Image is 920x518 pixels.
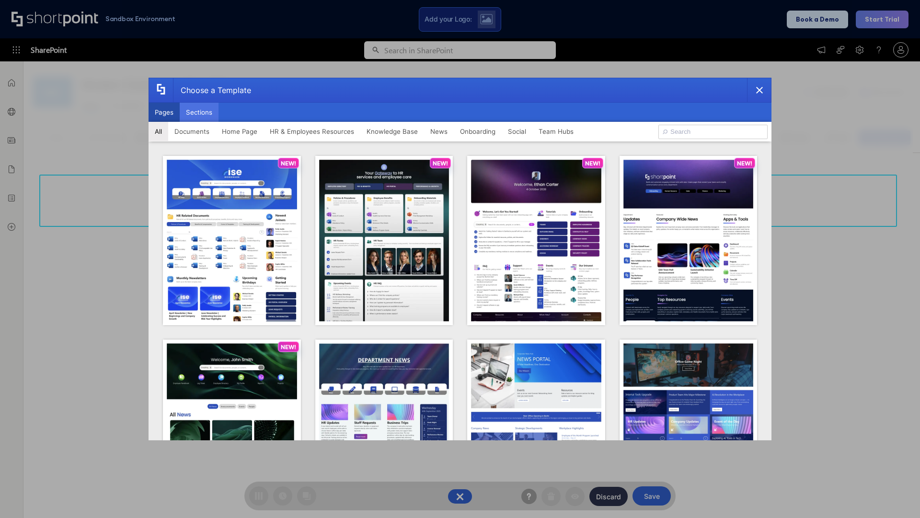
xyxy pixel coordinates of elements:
[281,160,296,167] p: NEW!
[149,103,180,122] button: Pages
[264,122,360,141] button: HR & Employees Resources
[149,78,771,440] div: template selector
[532,122,580,141] button: Team Hubs
[585,160,600,167] p: NEW!
[281,343,296,351] p: NEW!
[173,78,251,102] div: Choose a Template
[433,160,448,167] p: NEW!
[168,122,216,141] button: Documents
[180,103,218,122] button: Sections
[149,122,168,141] button: All
[502,122,532,141] button: Social
[737,160,752,167] p: NEW!
[872,472,920,518] iframe: Chat Widget
[216,122,264,141] button: Home Page
[424,122,454,141] button: News
[454,122,502,141] button: Onboarding
[658,125,768,139] input: Search
[360,122,424,141] button: Knowledge Base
